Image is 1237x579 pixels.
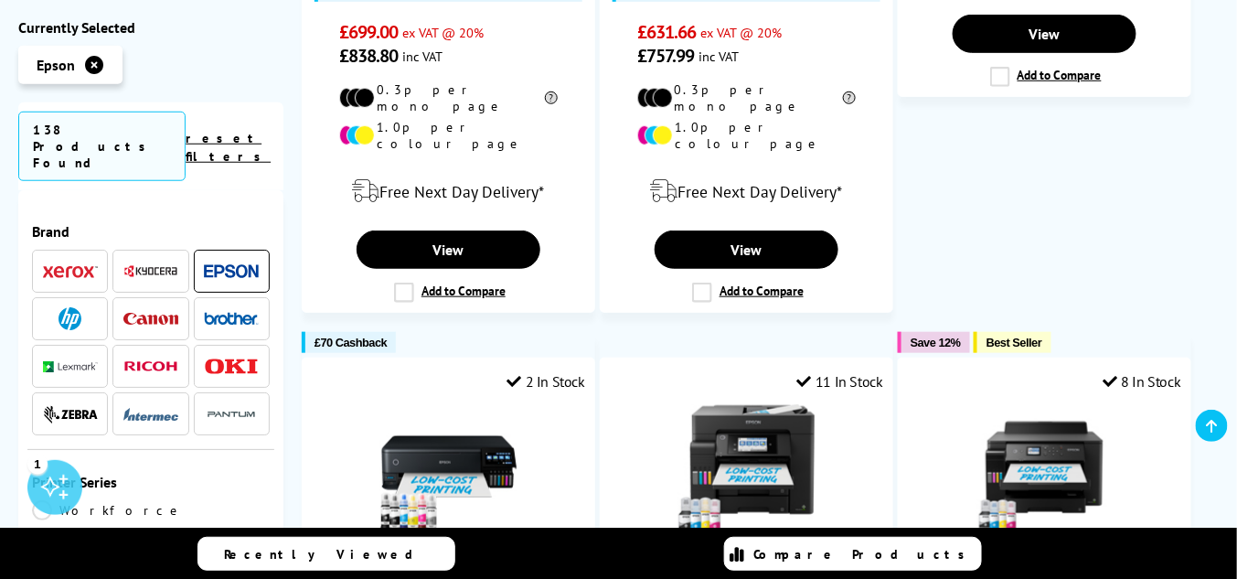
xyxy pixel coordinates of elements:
[18,18,283,37] div: Currently Selected
[655,231,838,269] a: View
[43,405,98,424] img: Zebra
[123,307,178,330] a: Canon
[43,260,98,283] a: Xerox
[724,537,982,571] a: Compare Products
[204,260,259,283] a: Epson
[123,361,178,371] img: Ricoh
[976,404,1113,541] img: Epson EcoTank ET-16150
[610,166,883,217] div: modal_delivery
[123,264,178,278] img: Kyocera
[339,81,558,114] li: 0.3p per mono page
[797,372,883,391] div: 11 In Stock
[204,402,259,425] a: Pantum
[990,67,1102,87] label: Add to Compare
[123,355,178,378] a: Ricoh
[186,130,271,165] a: reset filters
[204,355,259,378] a: OKI
[123,260,178,283] a: Kyocera
[637,20,697,44] span: £631.66
[204,312,259,325] img: Brother
[204,403,259,425] img: Pantum
[339,119,558,152] li: 1.0p per colour page
[204,264,259,278] img: Epson
[43,265,98,278] img: Xerox
[123,313,178,325] img: Canon
[403,48,443,65] span: inc VAT
[692,283,804,303] label: Add to Compare
[204,307,259,330] a: Brother
[701,24,783,41] span: ex VAT @ 20%
[197,537,455,571] a: Recently Viewed
[315,336,387,349] span: £70 Cashback
[123,402,178,425] a: Intermec
[43,307,98,330] a: HP
[32,500,184,520] a: Workforce
[123,408,178,421] img: Intermec
[43,355,98,378] a: Lexmark
[898,332,970,353] button: Save 12%
[637,44,695,68] span: £757.99
[403,24,485,41] span: ex VAT @ 20%
[59,307,81,330] img: HP
[1103,372,1181,391] div: 8 In Stock
[37,56,75,74] span: Epson
[302,332,396,353] button: £70 Cashback
[953,15,1136,53] a: View
[379,404,517,541] img: Epson EcoTank ET-8550
[986,336,1042,349] span: Best Seller
[974,332,1051,353] button: Best Seller
[637,81,856,114] li: 0.3p per mono page
[754,546,976,563] span: Compare Products
[699,48,740,65] span: inc VAT
[357,231,540,269] a: View
[27,454,48,474] div: 1
[204,359,259,374] img: OKI
[32,222,270,241] span: Brand
[32,473,270,491] span: Printer Series
[225,546,432,563] span: Recently Viewed
[43,402,98,425] a: Zebra
[637,119,856,152] li: 1.0p per colour page
[312,166,585,217] div: modal_delivery
[507,372,585,391] div: 2 In Stock
[677,404,815,541] img: Epson EcoTank ET-5805
[911,336,961,349] span: Save 12%
[18,112,186,181] span: 138 Products Found
[43,361,98,372] img: Lexmark
[339,20,399,44] span: £699.00
[394,283,506,303] label: Add to Compare
[339,44,399,68] span: £838.80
